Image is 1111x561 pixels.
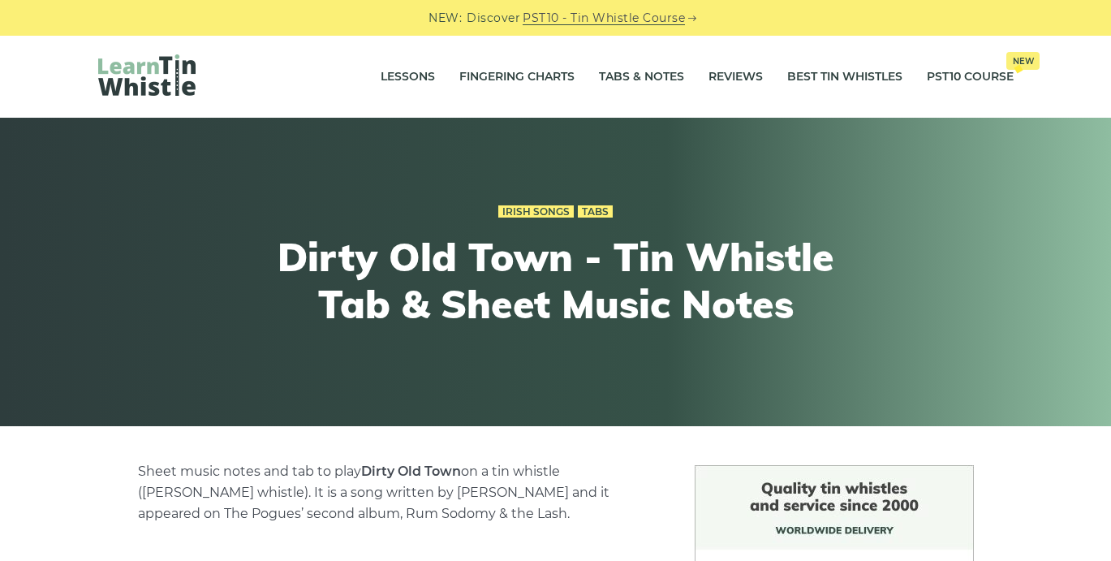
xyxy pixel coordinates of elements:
[498,205,574,218] a: Irish Songs
[787,57,902,97] a: Best Tin Whistles
[257,234,855,327] h1: Dirty Old Town - Tin Whistle Tab & Sheet Music Notes
[138,461,656,524] p: Sheet music notes and tab to play on a tin whistle ([PERSON_NAME] whistle). It is a song written ...
[1006,52,1040,70] span: New
[578,205,613,218] a: Tabs
[708,57,763,97] a: Reviews
[459,57,575,97] a: Fingering Charts
[381,57,435,97] a: Lessons
[599,57,684,97] a: Tabs & Notes
[361,464,461,479] strong: Dirty Old Town
[98,54,196,96] img: LearnTinWhistle.com
[927,57,1014,97] a: PST10 CourseNew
